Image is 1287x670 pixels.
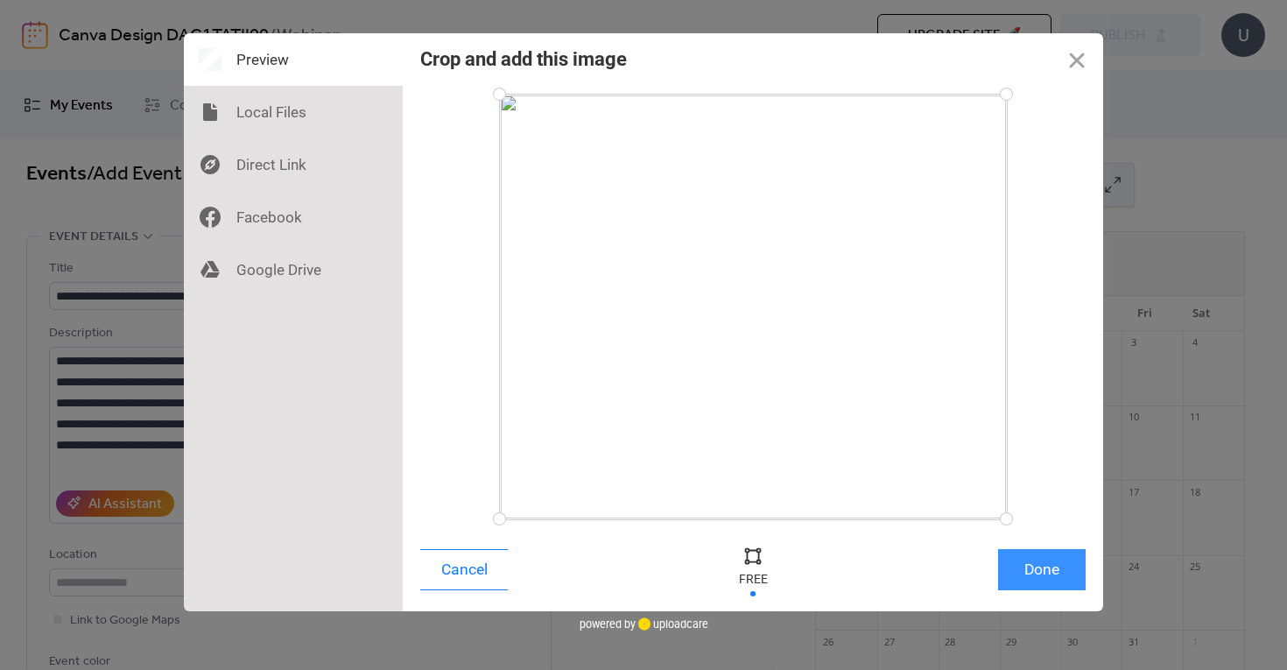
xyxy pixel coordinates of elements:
[184,191,403,243] div: Facebook
[636,617,708,631] a: uploadcare
[184,33,403,86] div: Preview
[580,611,708,638] div: powered by
[184,86,403,138] div: Local Files
[998,549,1086,590] button: Done
[184,138,403,191] div: Direct Link
[1051,33,1103,86] button: Close
[420,549,508,590] button: Cancel
[420,48,627,70] div: Crop and add this image
[184,243,403,296] div: Google Drive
